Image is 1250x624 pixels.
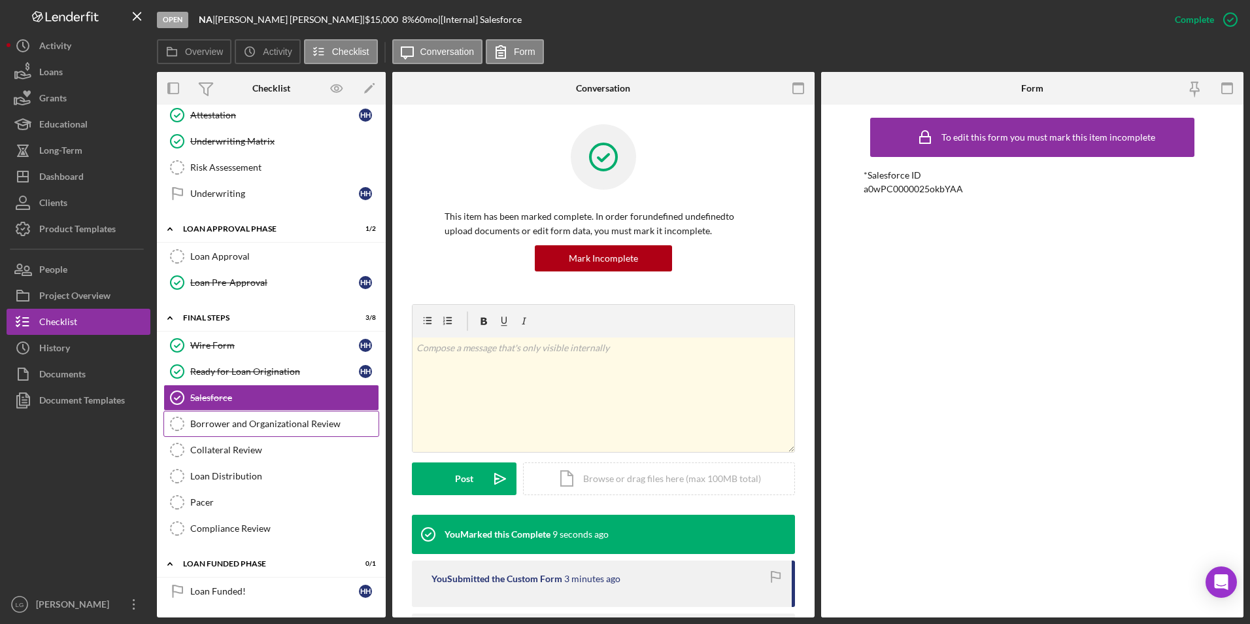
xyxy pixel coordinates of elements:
[235,39,300,64] button: Activity
[7,137,150,164] a: Long-Term
[190,497,379,508] div: Pacer
[252,83,290,94] div: Checklist
[190,419,379,429] div: Borrower and Organizational Review
[185,46,223,57] label: Overview
[304,39,378,64] button: Checklist
[7,190,150,216] a: Clients
[190,392,379,403] div: Salesforce
[359,339,372,352] div: H H
[39,190,67,219] div: Clients
[7,59,150,85] button: Loans
[190,586,359,597] div: Loan Funded!
[163,437,379,463] a: Collateral Review
[552,529,609,540] time: 2025-09-05 20:29
[39,216,116,245] div: Product Templates
[569,245,638,271] div: Mark Incomplete
[359,187,372,200] div: H H
[359,585,372,598] div: H H
[352,314,376,322] div: 3 / 8
[190,188,359,199] div: Underwriting
[1162,7,1243,33] button: Complete
[39,137,82,167] div: Long-Term
[39,59,63,88] div: Loans
[352,560,376,568] div: 0 / 1
[215,14,365,25] div: [PERSON_NAME] [PERSON_NAME] |
[7,283,150,309] button: Project Overview
[7,33,150,59] button: Activity
[39,335,70,364] div: History
[445,209,762,239] p: This item has been marked complete. In order for undefined undefined to upload documents or edit ...
[199,14,212,25] b: NA
[190,277,359,288] div: Loan Pre-Approval
[365,14,398,25] span: $15,000
[535,245,672,271] button: Mark Incomplete
[190,251,379,262] div: Loan Approval
[352,225,376,233] div: 1 / 2
[199,14,215,25] div: |
[7,216,150,242] button: Product Templates
[39,387,125,417] div: Document Templates
[39,111,88,141] div: Educational
[414,14,438,25] div: 60 mo
[864,184,963,194] div: a0wPC0000025okbYAA
[183,225,343,233] div: Loan Approval Phase
[359,276,372,289] div: H H
[163,385,379,411] a: Salesforce
[1206,566,1237,598] div: Open Intercom Messenger
[263,46,292,57] label: Activity
[39,164,84,193] div: Dashboard
[163,154,379,181] a: Risk Assessement
[157,39,231,64] button: Overview
[7,164,150,190] button: Dashboard
[514,46,535,57] label: Form
[190,110,359,120] div: Attestation
[190,523,379,534] div: Compliance Review
[359,365,372,378] div: H H
[39,33,71,62] div: Activity
[359,109,372,122] div: H H
[163,463,379,489] a: Loan Distribution
[183,314,343,322] div: FINAL STEPS
[7,256,150,283] button: People
[412,462,516,495] button: Post
[163,181,379,207] a: UnderwritingHH
[7,111,150,137] a: Educational
[163,332,379,358] a: Wire FormHH
[1175,7,1214,33] div: Complete
[7,361,150,387] a: Documents
[486,39,544,64] button: Form
[190,445,379,455] div: Collateral Review
[163,128,379,154] a: Underwriting Matrix
[864,170,1202,181] div: *Salesforce ID
[163,243,379,269] a: Loan Approval
[445,529,550,540] div: You Marked this Complete
[190,366,359,377] div: Ready for Loan Origination
[190,471,379,481] div: Loan Distribution
[7,309,150,335] button: Checklist
[163,489,379,515] a: Pacer
[39,283,110,312] div: Project Overview
[157,12,188,28] div: Open
[7,85,150,111] button: Grants
[163,102,379,128] a: AttestationHH
[438,14,522,25] div: | [Internal] Salesforce
[39,361,86,390] div: Documents
[941,132,1155,143] div: To edit this form you must mark this item incomplete
[190,162,379,173] div: Risk Assessement
[1021,83,1043,94] div: Form
[455,462,473,495] div: Post
[402,14,414,25] div: 8 %
[7,387,150,413] a: Document Templates
[576,83,630,94] div: Conversation
[190,340,359,351] div: Wire Form
[39,256,67,286] div: People
[7,591,150,617] button: LG[PERSON_NAME]
[33,591,118,621] div: [PERSON_NAME]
